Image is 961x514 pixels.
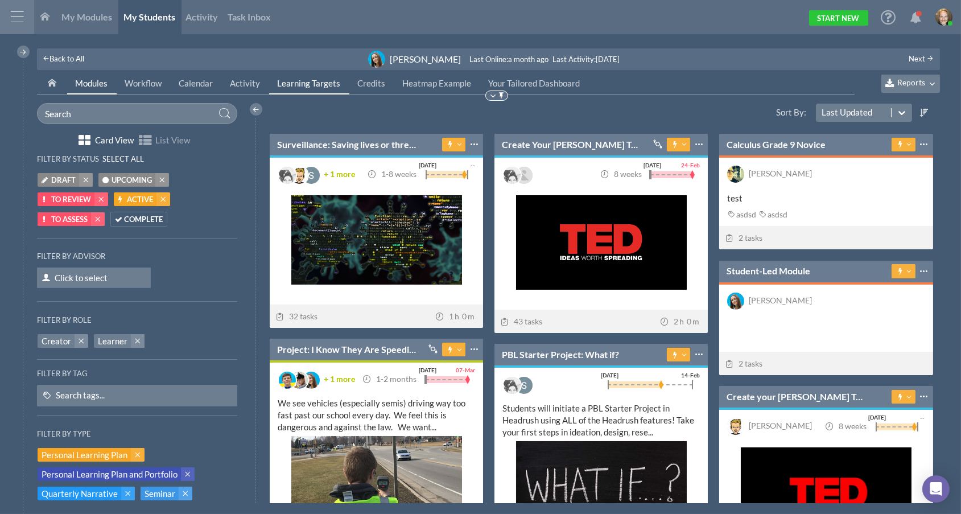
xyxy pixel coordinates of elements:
[125,78,162,88] span: Workflow
[822,107,872,119] div: Last Updated
[62,11,113,22] span: My Modules
[117,73,171,94] a: Workflow
[269,73,349,94] a: Learning Targets
[725,233,762,242] span: 2 tasks
[394,73,480,94] a: Heatmap Example
[468,310,477,323] div: m
[171,73,222,94] a: Calendar
[145,488,175,500] span: Seminar
[185,11,218,22] span: Activity
[909,54,934,63] a: Next
[37,252,105,261] h6: Filter by Advisor
[497,91,506,100] img: Pin to Top
[756,106,809,118] label: Sort By:
[692,315,702,328] div: m
[502,138,641,151] a: Create Your [PERSON_NAME] Talk-----
[504,377,521,394] img: image
[471,160,475,170] div: --
[51,213,88,225] span: To Assess
[303,372,320,389] img: image
[37,268,151,288] span: Click to select
[278,78,341,88] span: Learning Targets
[230,78,261,88] span: Activity
[869,412,886,422] div: [DATE]
[279,167,296,184] img: image
[601,370,618,380] div: [DATE]
[480,73,589,94] a: Your Tailored Dashboard
[553,55,595,64] span: Last Activity
[291,167,308,184] img: image
[98,335,127,347] span: Learner
[727,418,744,435] img: image
[681,160,700,170] div: 24-Feb
[179,78,213,88] span: Calendar
[37,155,99,163] h6: Filter by status
[277,138,416,151] a: Surveillance: Saving lives or threatening your rights?
[112,174,152,186] span: Upcoming
[67,73,117,94] a: Modules
[727,293,744,310] img: image
[516,195,687,290] img: summary thumbnail
[449,310,455,323] div: 1
[37,430,91,438] h6: Filter by type
[42,449,127,461] span: Personal Learning Plan
[419,160,436,170] div: [DATE]
[43,53,84,65] a: Back to All
[51,194,91,205] span: To Review
[37,316,92,324] h6: Filter by role
[303,167,320,184] img: ACg8ocKKX03B5h8i416YOfGGRvQH7qkhkMU_izt_hUWC0FdG_LDggA=s96-c
[42,468,178,480] span: Personal Learning Plan and Portfolio
[687,315,692,328] div: 0
[469,55,506,64] span: Last Online
[50,54,84,63] span: Back to All
[515,377,533,394] img: ACg8ocKKX03B5h8i416YOfGGRvQH7qkhkMU_izt_hUWC0FdG_LDggA=s96-c
[390,53,461,65] div: [PERSON_NAME]
[419,365,436,375] div: [DATE]
[56,390,105,402] div: Search tags...
[935,9,952,26] img: image
[727,390,865,403] a: Create your [PERSON_NAME] Talk - Demo Crew
[42,335,71,347] span: Creator
[469,55,553,64] div: : a month ago
[368,51,385,68] img: image
[42,488,118,500] span: Quarterly Narrative
[674,315,679,328] div: 2
[515,167,533,184] img: AATXAJyYy1wWvDDLSexgVRO9r8Pi73SjofShwPN2Pd6y=s96-c
[37,369,237,378] h6: Filter by tag
[368,169,417,179] span: 1-8 weeks
[462,310,468,323] div: 0
[222,73,269,94] a: Activity
[291,372,308,389] img: image
[500,316,542,326] span: 43 tasks
[922,475,950,503] div: Open Intercom Messenger
[727,138,826,151] a: Calculus Grade 9 Novice
[124,213,163,225] span: Complete
[679,315,687,328] div: h
[824,421,867,431] span: 8 weeks
[275,311,317,321] span: 32 tasks
[727,192,925,204] div: test
[727,208,758,221] div: asdsd
[349,73,394,94] a: Credits
[102,155,144,163] h6: Select All
[324,371,355,388] div: + 1 more
[727,265,810,277] a: Student-Led Module
[155,134,190,146] span: List View
[127,194,153,205] span: Active
[279,372,296,389] img: image
[749,167,812,180] div: Jeff Tilson
[504,167,521,184] img: image
[228,11,271,22] span: Task Inbox
[37,103,237,124] input: Search
[749,419,812,432] div: Mike Hourahine
[51,174,76,186] span: Draft
[727,166,744,183] img: image
[600,169,642,179] span: 8 weeks
[76,78,108,88] span: Modules
[456,365,475,375] div: 07-Mar
[725,359,762,368] span: 2 tasks
[455,310,462,323] div: h
[124,11,176,22] span: My Students
[502,348,619,361] a: PBL Starter Project: What if?
[881,75,940,93] button: Reports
